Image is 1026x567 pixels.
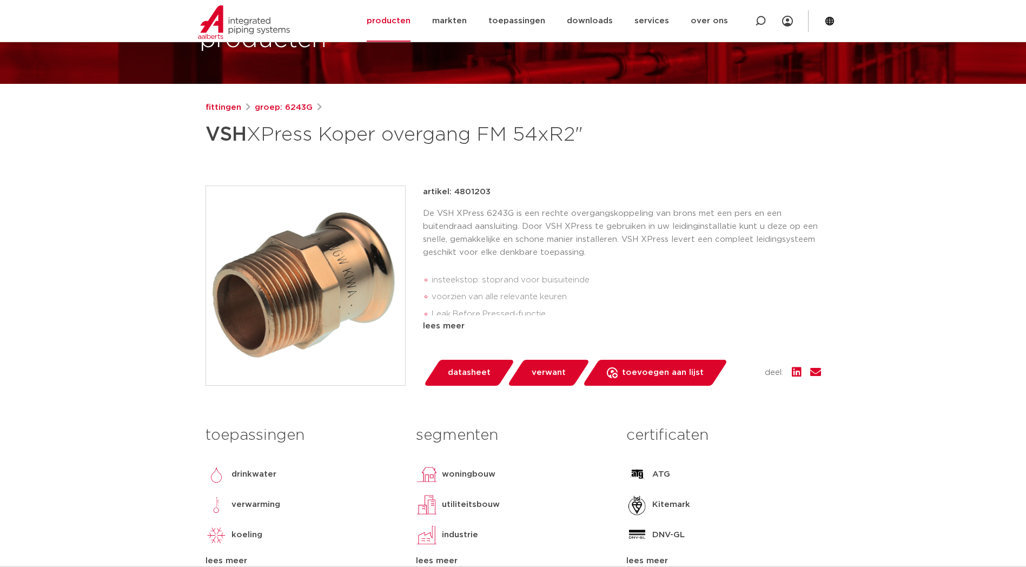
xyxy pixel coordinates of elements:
[416,494,438,516] img: utiliteitsbouw
[622,364,704,381] span: toevoegen aan lijst
[652,498,690,511] p: Kitemark
[532,364,566,381] span: verwant
[231,529,262,542] p: koeling
[448,364,491,381] span: datasheet
[423,320,821,333] div: lees meer
[416,425,610,446] h3: segmenten
[442,529,478,542] p: industrie
[442,468,495,481] p: woningbouw
[206,524,227,546] img: koeling
[423,186,491,199] p: artikel: 4801203
[231,468,276,481] p: drinkwater
[626,494,648,516] img: Kitemark
[432,306,821,323] li: Leak Before Pressed-functie
[652,468,670,481] p: ATG
[206,125,247,144] strong: VSH
[432,272,821,289] li: insteekstop: stoprand voor buisuiteinde
[423,207,821,259] p: De VSH XPress 6243G is een rechte overgangskoppeling van brons met een pers en een buitendraad aa...
[206,186,405,385] img: Product Image for VSH XPress Koper overgang FM 54xR2"
[206,118,612,151] h1: XPress Koper overgang FM 54xR2"
[626,524,648,546] img: DNV-GL
[423,360,515,386] a: datasheet
[416,464,438,485] img: woningbouw
[507,360,590,386] a: verwant
[206,101,241,114] a: fittingen
[432,288,821,306] li: voorzien van alle relevante keuren
[206,494,227,516] img: verwarming
[442,498,500,511] p: utiliteitsbouw
[206,464,227,485] img: drinkwater
[255,101,313,114] a: groep: 6243G
[626,464,648,485] img: ATG
[416,524,438,546] img: industrie
[652,529,685,542] p: DNV-GL
[626,425,820,446] h3: certificaten
[206,425,400,446] h3: toepassingen
[765,366,783,379] span: deel:
[231,498,280,511] p: verwarming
